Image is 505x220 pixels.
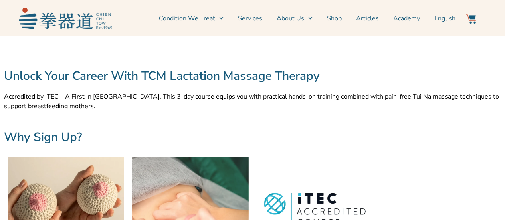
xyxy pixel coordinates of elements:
[434,14,455,23] span: English
[4,92,499,111] span: Accredited by iTEC – A First in [GEOGRAPHIC_DATA]. This 3-day course equips you with practical ha...
[116,8,455,28] nav: Menu
[4,129,501,145] h2: Why Sign Up?
[327,8,342,28] a: Shop
[159,8,224,28] a: Condition We Treat
[466,14,476,24] img: Website Icon-03
[4,68,501,84] h2: Unlock Your Career With TCM Lactation Massage Therapy
[277,8,313,28] a: About Us
[356,8,379,28] a: Articles
[238,8,262,28] a: Services
[393,8,420,28] a: Academy
[434,8,455,28] a: Switch to English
